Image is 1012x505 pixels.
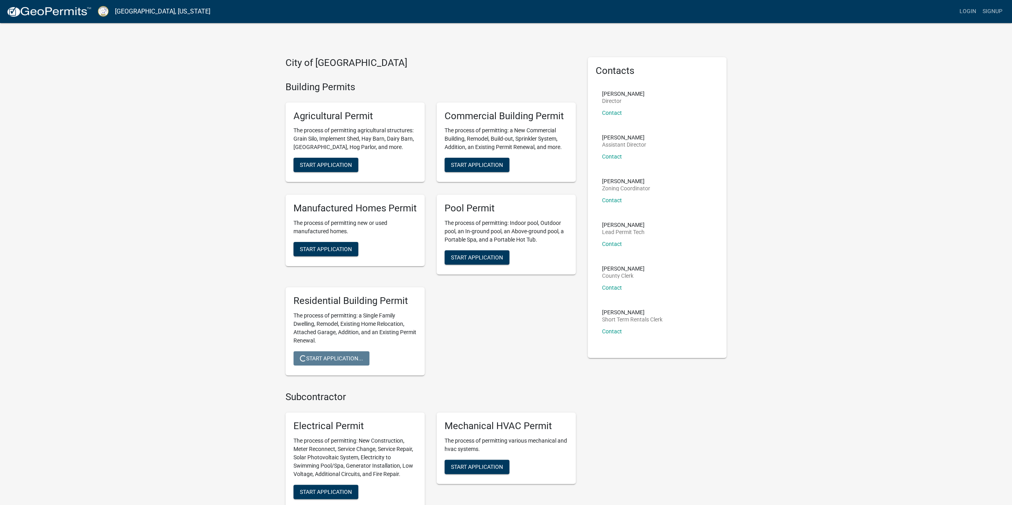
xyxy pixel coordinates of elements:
[445,158,509,172] button: Start Application
[293,242,358,256] button: Start Application
[445,250,509,265] button: Start Application
[115,5,210,18] a: [GEOGRAPHIC_DATA], [US_STATE]
[300,488,352,495] span: Start Application
[602,273,645,279] p: County Clerk
[602,317,662,322] p: Short Term Rentals Clerk
[602,153,622,160] a: Contact
[602,91,645,97] p: [PERSON_NAME]
[602,310,662,315] p: [PERSON_NAME]
[293,219,417,236] p: The process of permitting new or used manufactured homes.
[286,81,576,93] h4: Building Permits
[445,437,568,453] p: The process of permitting various mechanical and hvac systems.
[602,284,622,291] a: Contact
[602,328,622,335] a: Contact
[293,420,417,432] h5: Electrical Permit
[445,219,568,244] p: The process of permitting: Indoor pool, Outdoor pool, an In-ground pool, an Above-ground pool, a ...
[602,186,650,191] p: Zoning Coordinator
[956,4,979,19] a: Login
[602,142,646,147] p: Assistant Director
[596,65,719,77] h5: Contacts
[602,98,645,104] p: Director
[445,420,568,432] h5: Mechanical HVAC Permit
[451,162,503,168] span: Start Application
[293,312,417,345] p: The process of permitting: a Single Family Dwelling, Remodel, Existing Home Relocation, Attached ...
[602,135,646,140] p: [PERSON_NAME]
[293,158,358,172] button: Start Application
[602,222,645,228] p: [PERSON_NAME]
[602,229,645,235] p: Lead Permit Tech
[602,266,645,271] p: [PERSON_NAME]
[602,110,622,116] a: Contact
[98,6,109,17] img: Putnam County, Georgia
[602,197,622,203] a: Contact
[445,110,568,122] h5: Commercial Building Permit
[979,4,1006,19] a: Signup
[293,351,369,366] button: Start Application...
[293,437,417,478] p: The process of permitting: New Construction, Meter Reconnect, Service Change, Service Repair, Sol...
[300,355,363,361] span: Start Application...
[293,295,417,307] h5: Residential Building Permit
[286,57,576,69] h4: City of [GEOGRAPHIC_DATA]
[293,126,417,151] p: The process of permitting agricultural structures: Grain Silo, Implement Shed, Hay Barn, Dairy Ba...
[445,203,568,214] h5: Pool Permit
[445,460,509,474] button: Start Application
[602,241,622,247] a: Contact
[293,203,417,214] h5: Manufactured Homes Permit
[300,246,352,252] span: Start Application
[445,126,568,151] p: The process of permitting: a New Commercial Building, Remodel, Build-out, Sprinkler System, Addit...
[293,485,358,499] button: Start Application
[451,463,503,470] span: Start Application
[286,391,576,403] h4: Subcontractor
[293,110,417,122] h5: Agricultural Permit
[300,162,352,168] span: Start Application
[602,178,650,184] p: [PERSON_NAME]
[451,254,503,261] span: Start Application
